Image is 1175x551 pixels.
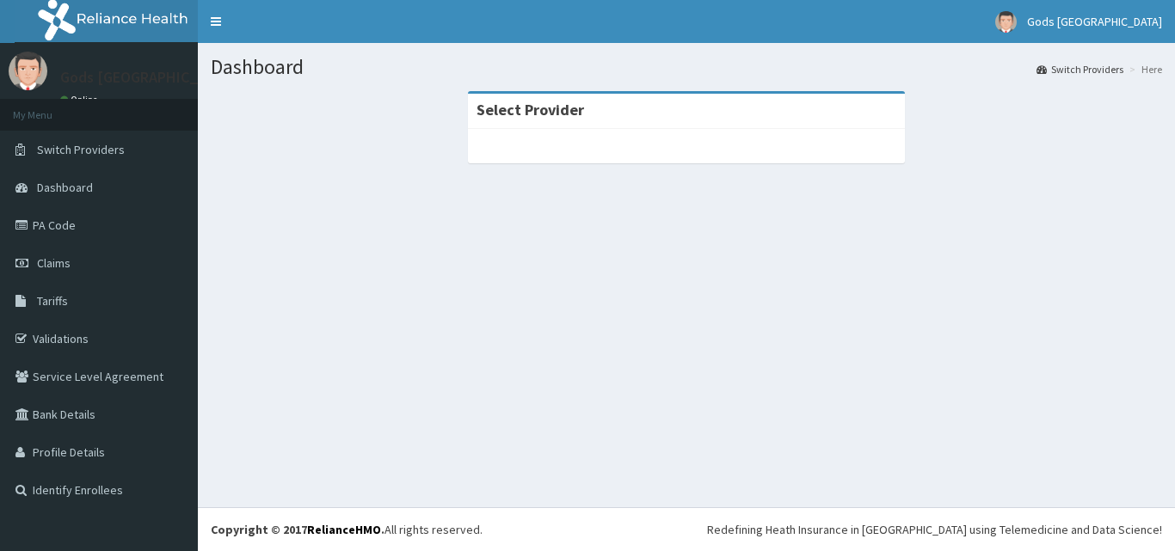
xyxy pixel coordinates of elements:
a: Switch Providers [1037,62,1123,77]
a: Online [60,94,102,106]
img: User Image [9,52,47,90]
p: Gods [GEOGRAPHIC_DATA] [60,70,239,85]
span: Gods [GEOGRAPHIC_DATA] [1027,14,1162,29]
span: Tariffs [37,293,68,309]
span: Dashboard [37,180,93,195]
footer: All rights reserved. [198,507,1175,551]
span: Switch Providers [37,142,125,157]
img: User Image [995,11,1017,33]
a: RelianceHMO [307,522,381,537]
strong: Copyright © 2017 . [211,522,384,537]
li: Here [1125,62,1162,77]
div: Redefining Heath Insurance in [GEOGRAPHIC_DATA] using Telemedicine and Data Science! [707,521,1162,538]
span: Claims [37,255,71,271]
strong: Select Provider [477,100,584,119]
h1: Dashboard [211,56,1162,78]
